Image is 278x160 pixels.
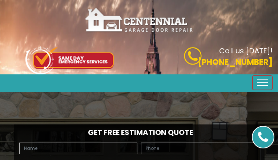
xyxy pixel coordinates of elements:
[145,47,273,68] a: Call us [DATE]! [PHONE_NUMBER]
[219,46,273,56] b: Call us [DATE]!
[145,56,273,68] p: [PHONE_NUMBER]
[85,7,194,33] img: Centennial.png
[17,128,261,137] h2: Get Free Estimation Quote
[252,75,273,90] button: Toggle navigation
[19,143,137,154] input: Name
[141,143,259,154] input: Phone
[25,46,114,74] img: icon-top.png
